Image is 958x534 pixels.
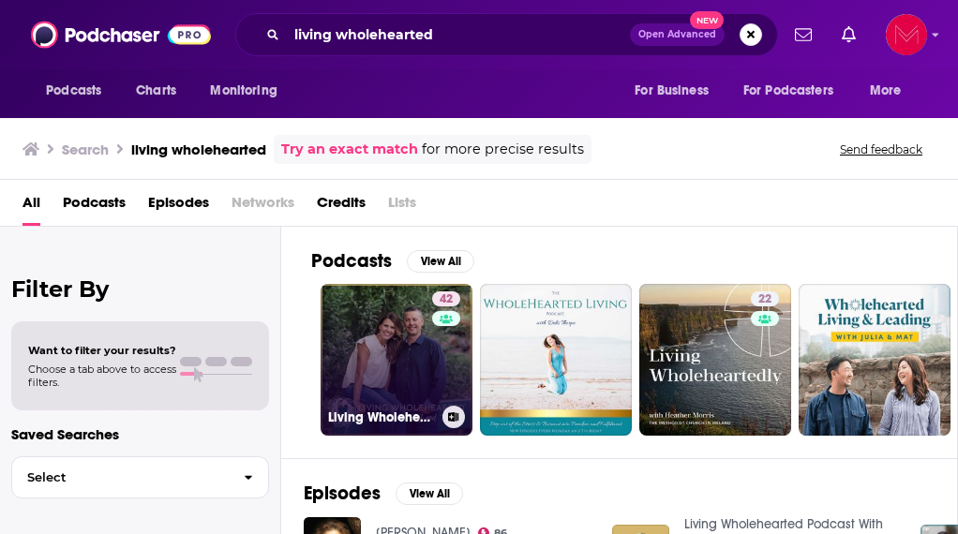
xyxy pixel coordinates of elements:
button: View All [407,250,474,273]
a: Charts [124,73,187,109]
button: View All [396,482,463,505]
a: 22 [639,284,791,436]
span: Podcasts [46,78,101,104]
button: open menu [621,73,732,109]
a: Credits [317,187,366,226]
img: User Profile [886,14,927,55]
a: EpisodesView All [304,482,463,505]
span: Monitoring [210,78,277,104]
span: Want to filter your results? [28,344,176,357]
span: New [690,11,724,29]
a: Try an exact match [281,139,418,160]
button: open menu [197,73,301,109]
button: Send feedback [834,141,928,157]
span: 42 [440,290,453,309]
h2: Filter By [11,275,269,303]
button: open menu [33,73,126,109]
button: Show profile menu [886,14,927,55]
h3: living wholehearted [131,141,266,158]
a: 42 [432,291,460,306]
p: Saved Searches [11,425,269,443]
a: Show notifications dropdown [787,19,819,51]
a: PodcastsView All [311,249,474,273]
a: Podcasts [63,187,126,226]
a: Show notifications dropdown [834,19,863,51]
h2: Podcasts [311,249,392,273]
a: Episodes [148,187,209,226]
span: Networks [232,187,294,226]
span: For Podcasters [743,78,833,104]
div: Search podcasts, credits, & more... [235,13,778,56]
span: 22 [758,290,771,309]
button: Open AdvancedNew [630,23,725,46]
button: open menu [857,73,925,109]
span: Lists [388,187,416,226]
span: Charts [136,78,176,104]
h2: Episodes [304,482,381,505]
button: open menu [731,73,861,109]
span: for more precise results [422,139,584,160]
h3: Living Wholehearted Podcast With [PERSON_NAME] and Terra [328,409,435,425]
input: Search podcasts, credits, & more... [287,20,630,50]
span: Open Advanced [638,30,716,39]
span: Choose a tab above to access filters. [28,363,176,389]
a: 22 [751,291,779,306]
span: For Business [635,78,709,104]
img: Podchaser - Follow, Share and Rate Podcasts [31,17,211,52]
button: Select [11,456,269,498]
a: 42Living Wholehearted Podcast With [PERSON_NAME] and Terra [321,284,472,436]
h3: Search [62,141,109,158]
span: Select [12,471,229,483]
a: All [22,187,40,226]
span: Logged in as Pamelamcclure [886,14,927,55]
span: More [870,78,902,104]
